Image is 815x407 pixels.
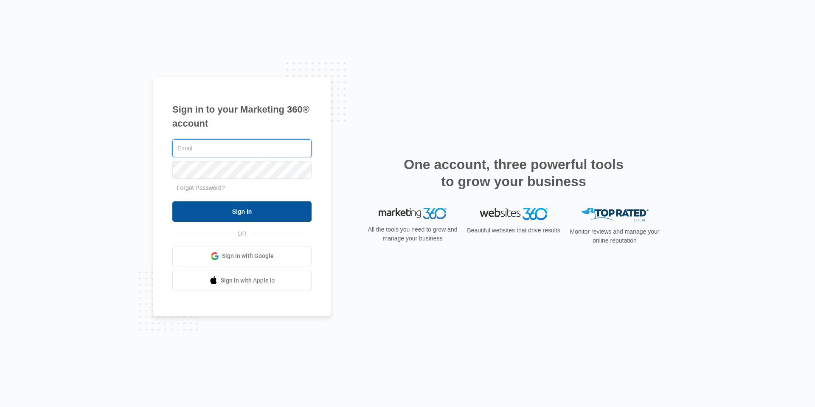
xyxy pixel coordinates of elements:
input: Sign In [172,201,312,222]
img: Marketing 360 [379,208,447,220]
img: Top Rated Local [581,208,649,222]
img: Websites 360 [480,208,548,220]
a: Sign in with Apple Id [172,271,312,291]
span: Sign in with Apple Id [221,276,275,285]
h2: One account, three powerful tools to grow your business [401,156,626,190]
span: OR [232,229,253,238]
p: Monitor reviews and manage your online reputation [567,227,662,245]
a: Sign in with Google [172,246,312,266]
input: Email [172,139,312,157]
p: All the tools you need to grow and manage your business [365,225,460,243]
span: Sign in with Google [222,252,274,260]
p: Beautiful websites that drive results [466,226,561,235]
h1: Sign in to your Marketing 360® account [172,102,312,130]
a: Forgot Password? [177,184,225,191]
